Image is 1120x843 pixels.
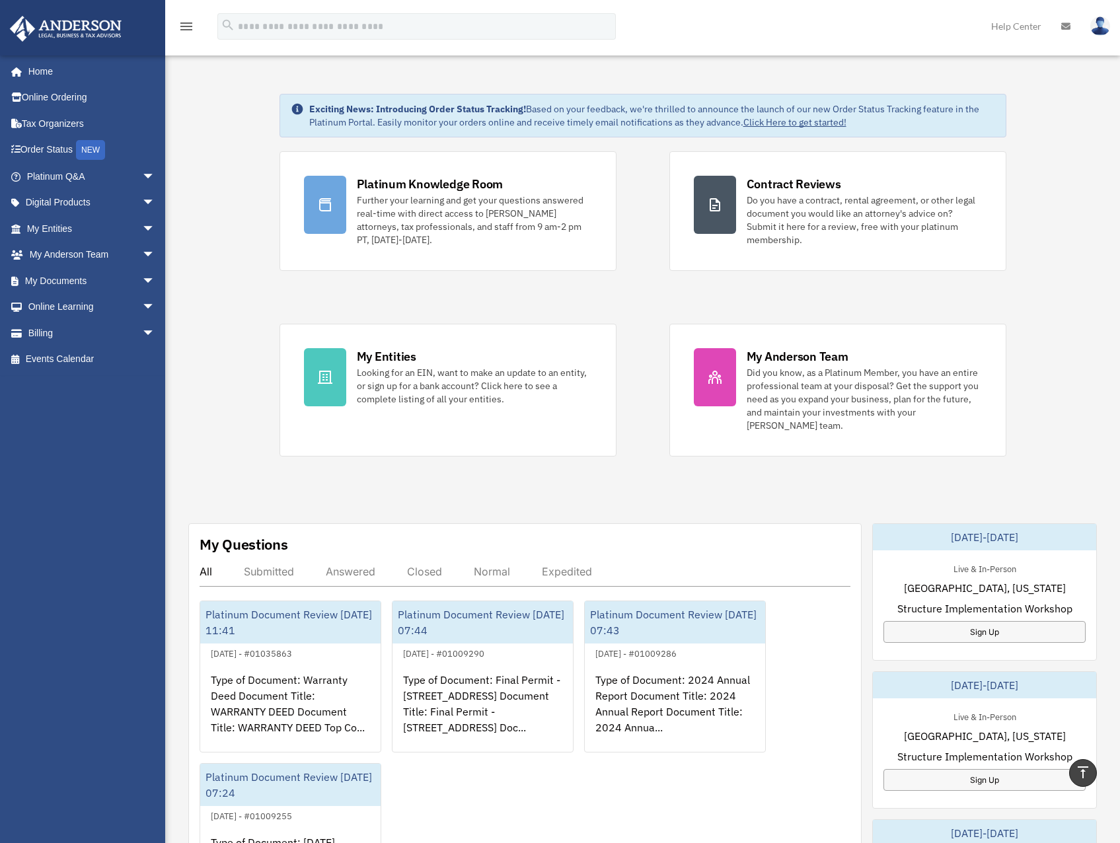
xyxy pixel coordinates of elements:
[747,176,841,192] div: Contract Reviews
[200,534,288,554] div: My Questions
[200,808,303,822] div: [DATE] - #01009255
[943,709,1027,723] div: Live & In-Person
[178,18,194,34] i: menu
[9,294,175,320] a: Online Learningarrow_drop_down
[904,580,1066,596] span: [GEOGRAPHIC_DATA], [US_STATE]
[474,565,510,578] div: Normal
[9,346,175,373] a: Events Calendar
[9,85,175,111] a: Online Ordering
[142,163,168,190] span: arrow_drop_down
[9,268,175,294] a: My Documentsarrow_drop_down
[9,242,175,268] a: My Anderson Teamarrow_drop_down
[142,294,168,321] span: arrow_drop_down
[883,769,1086,791] a: Sign Up
[200,601,381,752] a: Platinum Document Review [DATE] 11:41[DATE] - #01035863Type of Document: Warranty Deed Document T...
[6,16,126,42] img: Anderson Advisors Platinum Portal
[244,565,294,578] div: Submitted
[669,324,1006,457] a: My Anderson Team Did you know, as a Platinum Member, you have an entire professional team at your...
[9,58,168,85] a: Home
[392,645,495,659] div: [DATE] - #01009290
[747,194,982,246] div: Do you have a contract, rental agreement, or other legal document you would like an attorney's ad...
[326,565,375,578] div: Answered
[309,103,526,115] strong: Exciting News: Introducing Order Status Tracking!
[407,565,442,578] div: Closed
[9,215,175,242] a: My Entitiesarrow_drop_down
[142,242,168,269] span: arrow_drop_down
[76,140,105,160] div: NEW
[904,728,1066,744] span: [GEOGRAPHIC_DATA], [US_STATE]
[9,320,175,346] a: Billingarrow_drop_down
[943,561,1027,575] div: Live & In-Person
[743,116,846,128] a: Click Here to get started!
[9,110,175,137] a: Tax Organizers
[873,524,1096,550] div: [DATE]-[DATE]
[142,215,168,242] span: arrow_drop_down
[200,661,381,764] div: Type of Document: Warranty Deed Document Title: WARRANTY DEED Document Title: WARRANTY DEED Top C...
[357,194,592,246] div: Further your learning and get your questions answered real-time with direct access to [PERSON_NAM...
[9,163,175,190] a: Platinum Q&Aarrow_drop_down
[873,672,1096,698] div: [DATE]-[DATE]
[392,661,573,764] div: Type of Document: Final Permit - [STREET_ADDRESS] Document Title: Final Permit - [STREET_ADDRESS]...
[585,645,687,659] div: [DATE] - #01009286
[392,601,574,752] a: Platinum Document Review [DATE] 07:44[DATE] - #01009290Type of Document: Final Permit - [STREET_A...
[200,645,303,659] div: [DATE] - #01035863
[1075,764,1091,780] i: vertical_align_top
[9,190,175,216] a: Digital Productsarrow_drop_down
[897,749,1072,764] span: Structure Implementation Workshop
[357,176,504,192] div: Platinum Knowledge Room
[669,151,1006,271] a: Contract Reviews Do you have a contract, rental agreement, or other legal document you would like...
[883,621,1086,643] a: Sign Up
[1090,17,1110,36] img: User Pic
[392,601,573,643] div: Platinum Document Review [DATE] 07:44
[200,565,212,578] div: All
[221,18,235,32] i: search
[1069,759,1097,787] a: vertical_align_top
[309,102,995,129] div: Based on your feedback, we're thrilled to announce the launch of our new Order Status Tracking fe...
[200,601,381,643] div: Platinum Document Review [DATE] 11:41
[357,348,416,365] div: My Entities
[357,366,592,406] div: Looking for an EIN, want to make an update to an entity, or sign up for a bank account? Click her...
[142,320,168,347] span: arrow_drop_down
[178,23,194,34] a: menu
[200,764,381,806] div: Platinum Document Review [DATE] 07:24
[585,661,765,764] div: Type of Document: 2024 Annual Report Document Title: 2024 Annual Report Document Title: 2024 Annu...
[9,137,175,164] a: Order StatusNEW
[280,324,616,457] a: My Entities Looking for an EIN, want to make an update to an entity, or sign up for a bank accoun...
[747,366,982,432] div: Did you know, as a Platinum Member, you have an entire professional team at your disposal? Get th...
[542,565,592,578] div: Expedited
[584,601,766,752] a: Platinum Document Review [DATE] 07:43[DATE] - #01009286Type of Document: 2024 Annual Report Docum...
[585,601,765,643] div: Platinum Document Review [DATE] 07:43
[747,348,848,365] div: My Anderson Team
[142,268,168,295] span: arrow_drop_down
[280,151,616,271] a: Platinum Knowledge Room Further your learning and get your questions answered real-time with dire...
[897,601,1072,616] span: Structure Implementation Workshop
[142,190,168,217] span: arrow_drop_down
